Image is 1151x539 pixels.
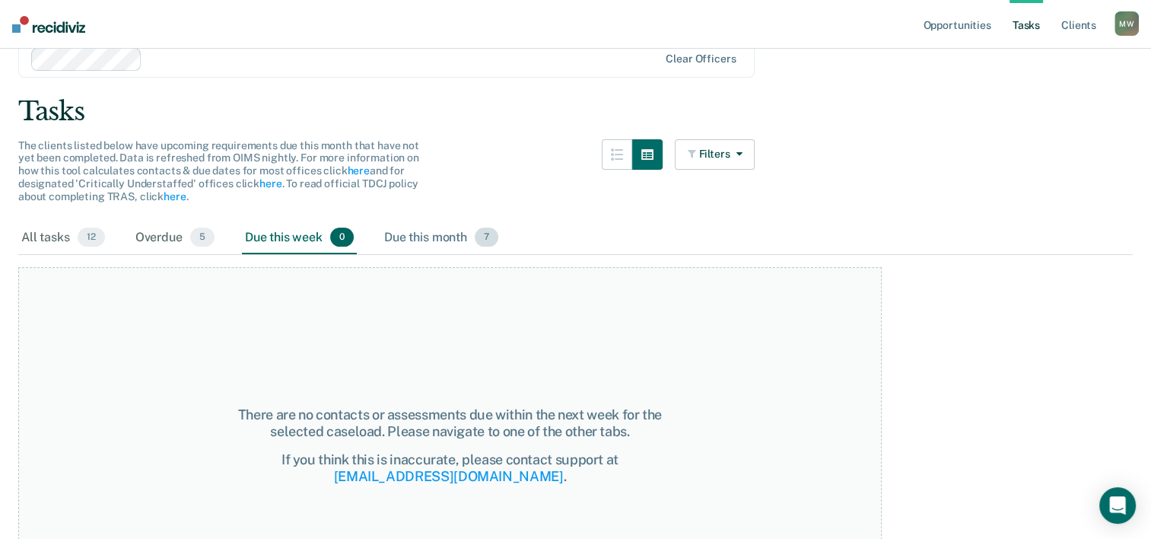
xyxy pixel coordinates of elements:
button: MW [1114,11,1139,36]
div: All tasks12 [18,222,108,255]
span: 7 [475,228,498,247]
div: Due this week0 [242,222,357,255]
div: M W [1114,11,1139,36]
span: 0 [330,228,354,247]
a: here [164,190,186,203]
span: 12 [78,228,105,247]
div: Open Intercom Messenger [1099,487,1136,524]
button: Filters [675,139,755,170]
span: The clients listed below have upcoming requirements due this month that have not yet been complet... [18,139,419,203]
div: If you think this is inaccurate, please contact support at . [234,451,665,484]
div: Clear officers [666,53,736,65]
span: 5 [190,228,215,247]
div: Tasks [18,96,1133,127]
div: Due this month7 [381,222,501,255]
a: [EMAIL_ADDRESS][DOMAIN_NAME] [334,468,564,484]
div: Overdue5 [132,222,218,255]
a: here [347,164,369,177]
img: Recidiviz [12,16,85,33]
a: here [259,177,281,190]
div: There are no contacts or assessments due within the next week for the selected caseload. Please n... [234,407,665,439]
